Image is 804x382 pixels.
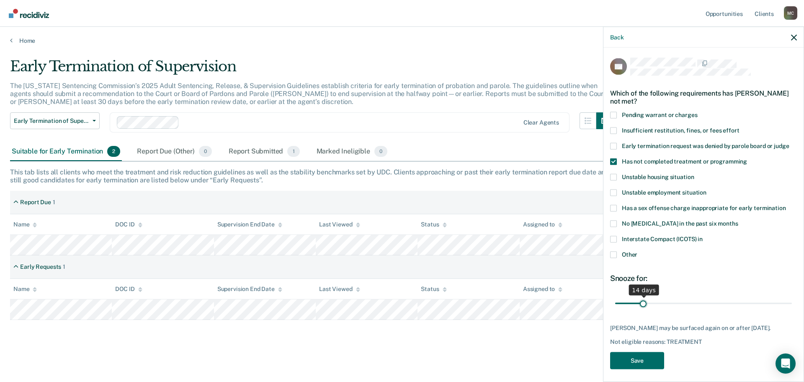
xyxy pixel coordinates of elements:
button: Profile dropdown button [784,6,797,20]
button: Save [610,352,664,369]
div: Name [13,286,37,293]
div: Supervision End Date [217,221,282,228]
span: 0 [374,146,387,157]
span: 2 [107,146,120,157]
div: Status [421,221,446,228]
span: 1 [287,146,299,157]
img: Recidiviz [9,9,49,18]
button: Back [610,34,624,41]
div: Report Due (Other) [135,143,213,161]
div: Marked Ineligible [315,143,389,161]
div: 1 [63,263,65,270]
p: The [US_STATE] Sentencing Commission’s 2025 Adult Sentencing, Release, & Supervision Guidelines e... [10,82,606,106]
div: DOC ID [115,286,142,293]
div: Clear agents [523,119,559,126]
div: 14 days [629,284,659,295]
span: Pending warrant or charges [622,111,697,118]
span: No [MEDICAL_DATA] in the past six months [622,220,738,226]
div: Assigned to [523,286,562,293]
div: Suitable for Early Termination [10,143,122,161]
span: Insufficient restitution, fines, or fees effort [622,127,739,133]
div: Early Termination of Supervision [10,58,613,82]
div: Not eligible reasons: TREATMENT [610,338,797,346]
span: Has a sex offense charge inappropriate for early termination [622,204,786,211]
a: Home [10,37,794,44]
div: [PERSON_NAME] may be surfaced again on or after [DATE]. [610,324,797,331]
div: Supervision End Date [217,286,282,293]
div: Report Due [20,199,51,206]
span: 0 [199,146,212,157]
div: Last Viewed [319,221,360,228]
span: Interstate Compact (ICOTS) in [622,235,703,242]
div: Last Viewed [319,286,360,293]
span: Unstable employment situation [622,189,706,195]
div: 1 [53,199,55,206]
span: Early Termination of Supervision [14,117,89,125]
span: Other [622,251,637,257]
span: Early termination request was denied by parole board or judge [622,142,789,149]
div: DOC ID [115,221,142,228]
span: Has not completed treatment or programming [622,158,747,164]
div: Report Submitted [227,143,301,161]
div: This tab lists all clients who meet the treatment and risk reduction guidelines as well as the st... [10,168,794,184]
div: Early Requests [20,263,61,270]
div: Snooze for: [610,273,797,283]
div: Name [13,221,37,228]
div: Which of the following requirements has [PERSON_NAME] not met? [610,82,797,112]
div: Status [421,286,446,293]
div: M C [784,6,797,20]
div: Open Intercom Messenger [776,353,796,374]
span: Unstable housing situation [622,173,694,180]
div: Assigned to [523,221,562,228]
